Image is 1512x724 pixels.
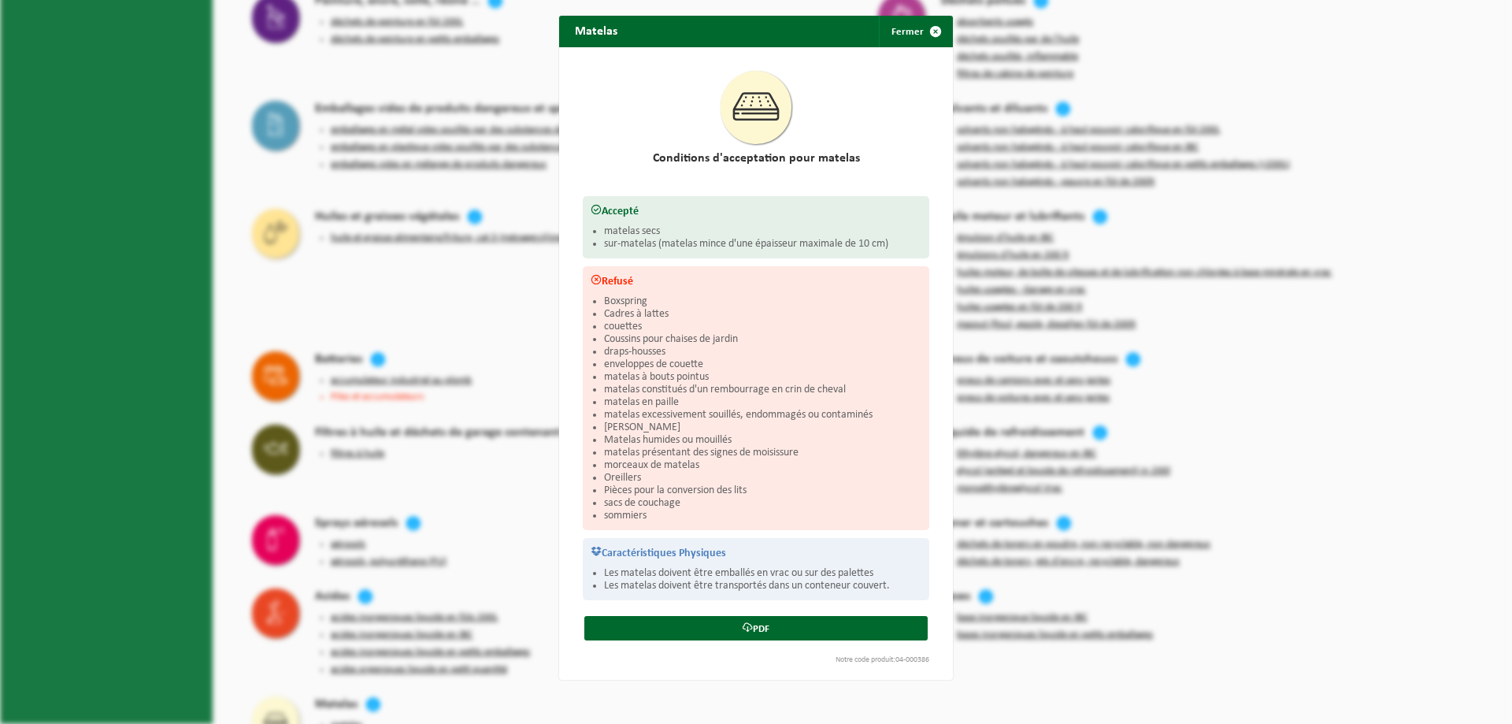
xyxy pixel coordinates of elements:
li: matelas constitués d'un rembourrage en crin de cheval [604,384,921,396]
h2: Conditions d'acceptation pour matelas [583,152,929,165]
li: Cadres à lattes [604,308,921,321]
h3: Caractéristiques Physiques [591,546,921,559]
li: matelas secs [604,225,921,238]
li: sacs de couchage [604,497,921,510]
li: matelas en paille [604,396,921,409]
li: sommiers [604,510,921,522]
h2: Matelas [559,16,633,46]
li: sur-matelas (matelas mince d'une épaisseur maximale de 10 cm) [604,238,921,251]
h3: Accepté [591,204,921,217]
li: morceaux de matelas [604,459,921,472]
li: Oreillers [604,472,921,485]
li: matelas excessivement souillés, endommagés ou contaminés [604,409,921,421]
li: [PERSON_NAME] [604,421,921,434]
li: matelas à bouts pointus [604,371,921,384]
li: Pièces pour la conversion des lits [604,485,921,497]
li: draps-housses [604,346,921,358]
button: Fermer [879,16,951,47]
li: Les matelas doivent être emballés en vrac ou sur des palettes [604,567,921,580]
li: enveloppes de couette [604,358,921,371]
li: Matelas humides ou mouillés [604,434,921,447]
li: couettes [604,321,921,333]
a: PDF [584,616,928,640]
li: Boxspring [604,295,921,308]
li: Coussins pour chaises de jardin [604,333,921,346]
h3: Refusé [591,274,921,288]
li: Les matelas doivent être transportés dans un conteneur couvert. [604,580,921,592]
li: matelas présentant des signes de moisissure [604,447,921,459]
div: Notre code produit:04-000386 [575,656,937,664]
